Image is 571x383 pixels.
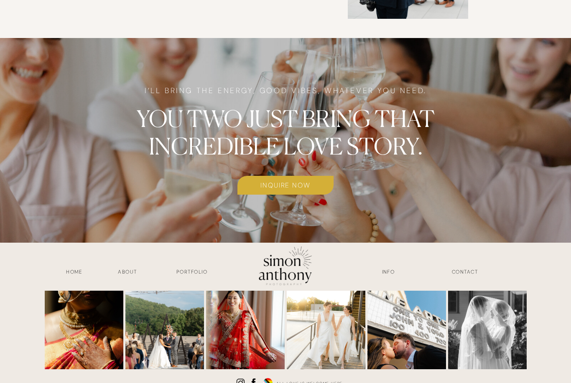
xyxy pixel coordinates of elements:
[206,291,285,369] img: carousel album shared on Sun Sep 07 2025 | Okay, I’m really behind on sharing recent weddings and...
[367,268,409,278] a: INFO
[448,291,527,369] img: carousel album shared on Wed Jul 30 2025 | I have a real problem with narrowing down what images ...
[121,105,450,155] h3: You two just bring that incredible love story.
[125,291,204,369] img: carousel album shared on Tue Sep 09 2025 | Sneak peeks from quite literally a perfect day with Me...
[367,291,446,369] img: carousel album shared on Fri Aug 22 2025 | Skee ball is kind of becoming a signature of mine. Sep...
[136,85,435,95] h3: I’ll bring the energy, good vibes, whatever you need.
[287,291,365,369] img: carousel album shared on Tue Sep 02 2025 | Can we just stop and appreciate the unparalleled joyou...
[161,268,223,278] a: Portfolio
[54,268,95,278] a: HOME
[45,291,123,369] img: carousel album shared on Wed Sep 17 2025 | A few sneaks from a seriously stunning weekend with Ge...
[107,268,148,278] a: about
[434,268,496,278] a: contact
[237,180,334,190] a: inquire now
